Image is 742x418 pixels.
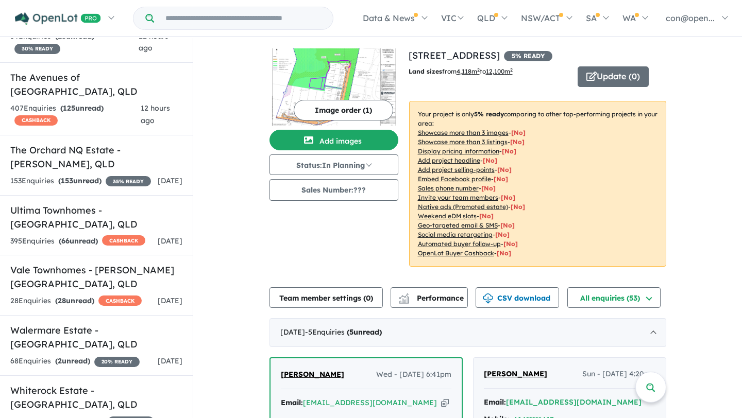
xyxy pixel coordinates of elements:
[158,356,182,365] span: [DATE]
[10,355,140,368] div: 68 Enquir ies
[10,30,139,55] div: 34 Enquir ies
[418,221,498,229] u: Geo-targeted email & SMS
[94,357,140,367] span: 20 % READY
[418,156,480,164] u: Add project headline
[457,67,480,75] u: 4,118 m
[418,249,494,257] u: OpenLot Buyer Cashback
[10,323,182,351] h5: Walermare Estate - [GEOGRAPHIC_DATA] , QLD
[409,49,500,61] a: [STREET_ADDRESS]
[582,368,655,380] span: Sun - [DATE] 4:20pm
[480,67,513,75] span: to
[506,397,642,408] button: [EMAIL_ADDRESS][DOMAIN_NAME]
[441,397,449,408] button: Copy
[567,287,661,308] button: All enquiries (53)
[106,176,151,186] span: 35 % READY
[294,100,393,120] button: Image order (1)
[474,110,504,118] b: 5 % ready
[481,184,496,192] span: [ No ]
[15,12,101,25] img: Openlot PRO Logo White
[366,293,370,303] span: 0
[418,175,491,183] u: Embed Facebook profile
[60,103,104,113] strong: ( unread)
[376,369,451,381] span: Wed - [DATE] 6:41pm
[269,130,398,150] button: Add images
[61,236,70,246] span: 66
[14,115,58,126] span: CASHBACK
[484,369,547,378] span: [PERSON_NAME]
[483,293,493,304] img: download icon
[504,51,552,61] span: 5 % READY
[503,240,518,248] span: [No]
[303,398,437,407] a: [EMAIL_ADDRESS][DOMAIN_NAME]
[58,356,62,365] span: 2
[269,287,383,308] button: Team member settings (0)
[409,101,666,267] p: Your project is only comparing to other top-performing projects in your area: - - - - - - - - - -...
[281,370,344,379] span: [PERSON_NAME]
[510,67,513,73] sup: 2
[494,175,508,183] span: [ No ]
[349,327,353,337] span: 5
[391,287,468,308] button: Performance
[418,147,499,155] u: Display pricing information
[418,240,501,248] u: Automated buyer follow-up
[158,176,182,185] span: [DATE]
[347,327,382,337] strong: ( unread)
[141,103,170,125] span: 12 hours ago
[158,236,182,246] span: [DATE]
[476,287,559,308] button: CSV download
[578,66,649,87] button: Update (0)
[418,129,509,136] u: Showcase more than 3 images
[281,398,303,407] strong: Email:
[10,143,182,171] h5: The Orchard NQ Estate - [PERSON_NAME] , QLD
[502,147,516,155] span: [ No ]
[156,7,331,29] input: Try estate name, suburb, builder or developer
[511,129,526,136] span: [ No ]
[269,154,398,175] button: Status:In Planning
[511,203,525,211] span: [No]
[479,212,494,220] span: [No]
[158,296,182,305] span: [DATE]
[497,166,512,173] span: [ No ]
[418,184,479,192] u: Sales phone number
[497,249,511,257] span: [No]
[63,103,75,113] span: 125
[58,296,66,305] span: 28
[418,231,493,238] u: Social media retargeting
[281,369,344,381] a: [PERSON_NAME]
[59,236,98,246] strong: ( unread)
[55,296,94,305] strong: ( unread)
[58,31,66,41] span: 25
[10,102,141,127] div: 407 Enquir ies
[409,66,570,77] p: from
[10,235,145,248] div: 395 Enquir ies
[418,166,495,173] u: Add project selling-points
[10,203,182,231] h5: Ultima Townhomes - [GEOGRAPHIC_DATA] , QLD
[400,293,464,303] span: Performance
[55,31,94,41] strong: ( unread)
[269,48,398,126] img: 55 Pagan Road - Yatala
[510,138,525,146] span: [ No ]
[10,175,151,187] div: 153 Enquir ies
[269,318,666,347] div: [DATE]
[500,221,515,229] span: [No]
[305,327,382,337] span: - 5 Enquir ies
[495,231,510,238] span: [No]
[10,263,182,291] h5: Vale Townhomes - [PERSON_NAME][GEOGRAPHIC_DATA] , QLD
[418,203,508,211] u: Native ads (Promoted estate)
[10,384,182,411] h5: Whiterock Estate - [GEOGRAPHIC_DATA] , QLD
[61,176,73,185] span: 153
[269,179,398,201] button: Sales Number:???
[409,67,442,75] b: Land sizes
[102,235,145,246] span: CASHBACK
[486,67,513,75] u: 12,100 m
[418,212,477,220] u: Weekend eDM slots
[10,71,182,98] h5: The Avenues of [GEOGRAPHIC_DATA] , QLD
[484,368,547,380] a: [PERSON_NAME]
[483,156,497,164] span: [ No ]
[98,295,142,306] span: CASHBACK
[418,138,508,146] u: Showcase more than 3 listings
[666,13,715,23] span: con@open...
[399,293,408,299] img: line-chart.svg
[418,194,498,201] u: Invite your team members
